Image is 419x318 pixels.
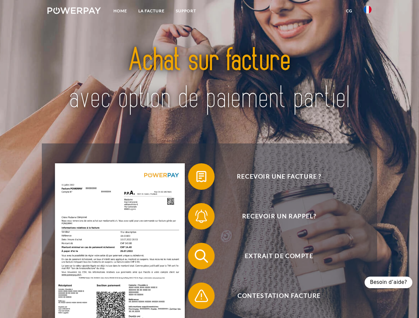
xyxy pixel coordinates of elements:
img: title-powerpay_fr.svg [63,32,356,127]
img: fr [364,6,372,14]
span: Contestation Facture [198,283,360,309]
a: Support [170,5,202,17]
div: Besoin d’aide? [365,277,412,288]
a: CG [340,5,358,17]
button: Recevoir une facture ? [188,163,361,190]
img: qb_bell.svg [193,208,210,225]
img: logo-powerpay-white.svg [47,7,101,14]
img: qb_bill.svg [193,168,210,185]
button: Extrait de compte [188,243,361,269]
img: qb_warning.svg [193,288,210,304]
button: Recevoir un rappel? [188,203,361,230]
span: Recevoir une facture ? [198,163,360,190]
span: Recevoir un rappel? [198,203,360,230]
img: qb_search.svg [193,248,210,264]
span: Extrait de compte [198,243,360,269]
a: Home [108,5,133,17]
a: LA FACTURE [133,5,170,17]
button: Contestation Facture [188,283,361,309]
